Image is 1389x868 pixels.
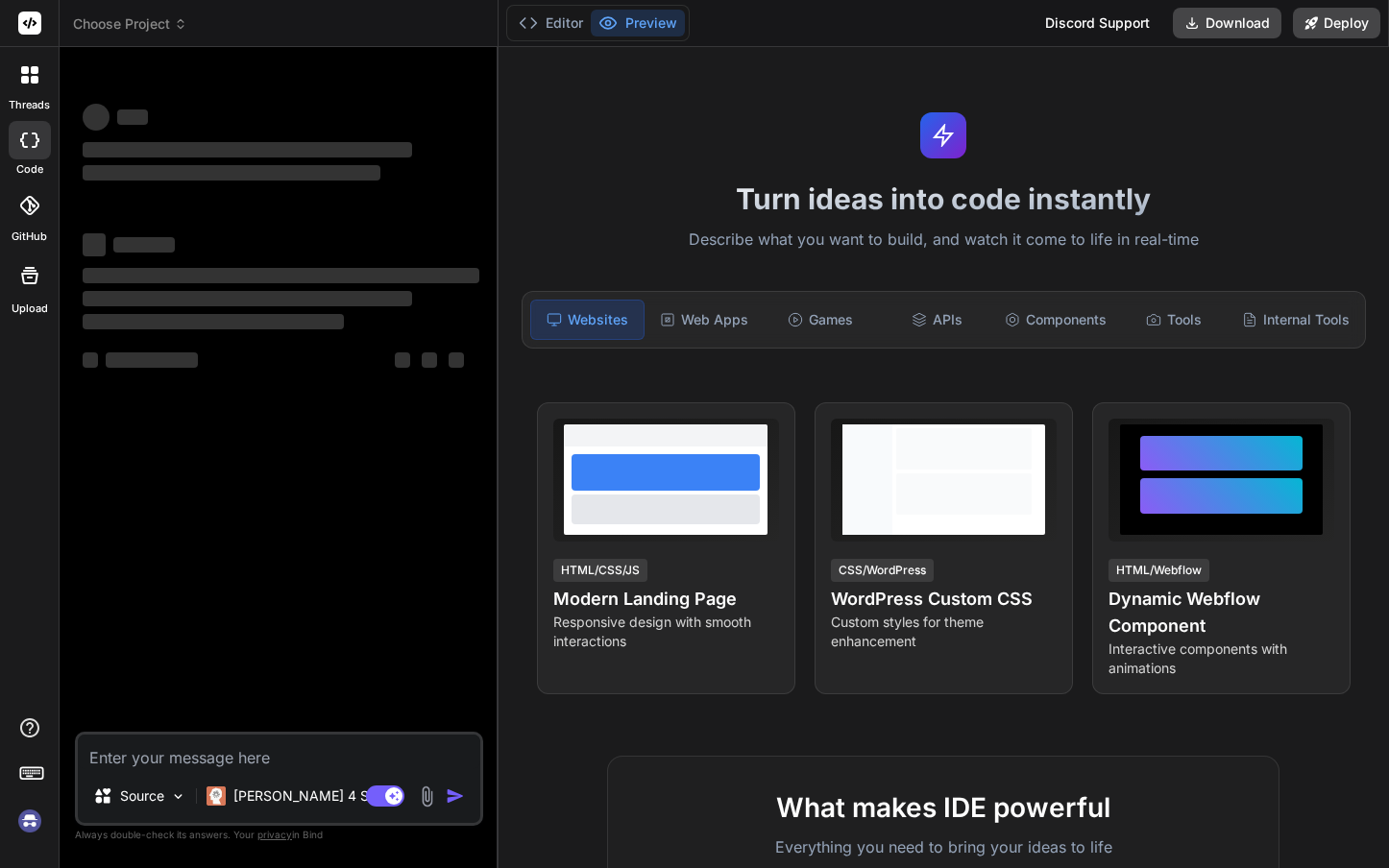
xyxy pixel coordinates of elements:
[257,829,292,840] span: privacy
[591,10,685,36] button: Preview
[997,300,1114,340] div: Components
[395,352,410,368] span: ‌
[1034,8,1161,38] div: Discord Support
[170,788,186,805] img: Pick Models
[83,165,380,181] span: ‌
[83,291,412,306] span: ‌
[553,613,779,651] p: Responsive design with smooth interactions
[1118,300,1231,340] div: Tools
[13,805,46,837] img: signin
[16,161,43,178] label: code
[233,786,377,806] p: [PERSON_NAME] 4 S..
[446,786,465,806] img: icon
[831,586,1057,613] h4: WordPress Custom CSS
[1109,559,1209,582] div: HTML/Webflow
[639,835,1248,858] p: Everything you need to bring your ideas to life
[83,104,110,131] span: ‌
[831,559,934,582] div: CSS/WordPress
[449,352,464,368] span: ‌
[530,300,645,340] div: Websites
[648,300,761,340] div: Web Apps
[73,14,187,34] span: Choose Project
[422,352,437,368] span: ‌
[881,300,993,340] div: APIs
[117,109,148,125] span: ‌
[113,237,175,253] span: ‌
[12,229,47,245] label: GitHub
[83,314,344,329] span: ‌
[83,268,479,283] span: ‌
[120,786,164,806] p: Source
[207,786,226,806] img: Claude 4 Sonnet
[106,352,198,368] span: ‌
[553,559,647,582] div: HTML/CSS/JS
[1109,586,1334,639] h4: Dynamic Webflow Component
[12,301,48,317] label: Upload
[9,97,50,113] label: threads
[416,785,438,808] img: attachment
[1173,8,1281,38] button: Download
[1293,8,1380,38] button: Deploy
[511,10,591,36] button: Editor
[1109,639,1334,678] p: Interactive components with animations
[831,613,1057,651] p: Custom styles for theme enhancement
[510,228,1377,253] p: Describe what you want to build, and watch it come to life in real-time
[765,300,877,340] div: Games
[553,586,779,613] h4: Modern Landing Page
[1234,300,1357,340] div: Internal Tools
[75,826,483,844] p: Always double-check its answers. Your in Bind
[510,181,1377,216] h1: Turn ideas into code instantly
[83,233,106,256] span: ‌
[83,142,412,157] span: ‌
[83,352,98,368] span: ‌
[639,787,1248,828] h2: What makes IDE powerful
